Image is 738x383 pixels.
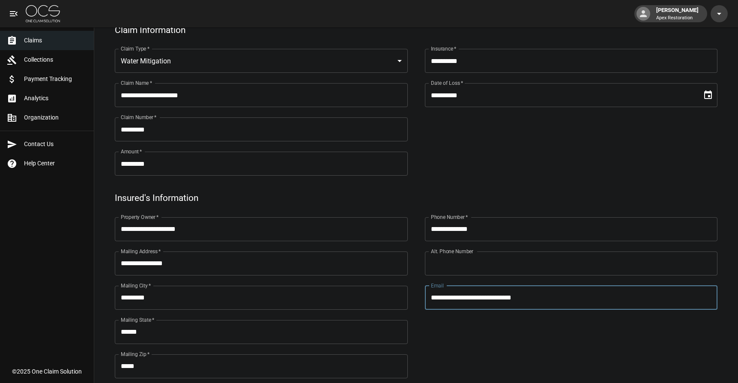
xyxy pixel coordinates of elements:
[121,45,149,52] label: Claim Type
[656,15,699,22] p: Apex Restoration
[121,282,151,289] label: Mailing City
[699,87,717,104] button: Choose date, selected date is Jul 26, 2025
[121,248,161,255] label: Mailing Address
[24,159,87,168] span: Help Center
[121,350,150,358] label: Mailing Zip
[115,49,408,73] div: Water Mitigation
[5,5,22,22] button: open drawer
[24,140,87,149] span: Contact Us
[653,6,702,21] div: [PERSON_NAME]
[24,36,87,45] span: Claims
[121,114,156,121] label: Claim Number
[24,94,87,103] span: Analytics
[24,55,87,64] span: Collections
[121,316,154,323] label: Mailing State
[431,79,463,87] label: Date of Loss
[121,148,142,155] label: Amount
[431,248,473,255] label: Alt. Phone Number
[431,45,456,52] label: Insurance
[12,367,82,376] div: © 2025 One Claim Solution
[26,5,60,22] img: ocs-logo-white-transparent.png
[24,75,87,84] span: Payment Tracking
[121,213,159,221] label: Property Owner
[431,282,444,289] label: Email
[431,213,468,221] label: Phone Number
[121,79,152,87] label: Claim Name
[24,113,87,122] span: Organization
